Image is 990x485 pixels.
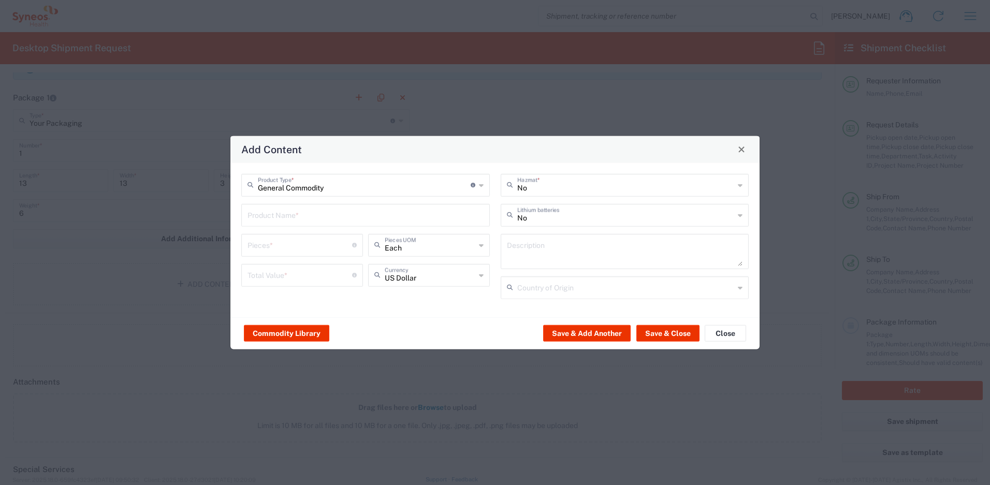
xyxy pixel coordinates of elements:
[244,325,329,342] button: Commodity Library
[734,142,749,156] button: Close
[543,325,631,342] button: Save & Add Another
[636,325,700,342] button: Save & Close
[241,142,302,157] h4: Add Content
[705,325,746,342] button: Close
